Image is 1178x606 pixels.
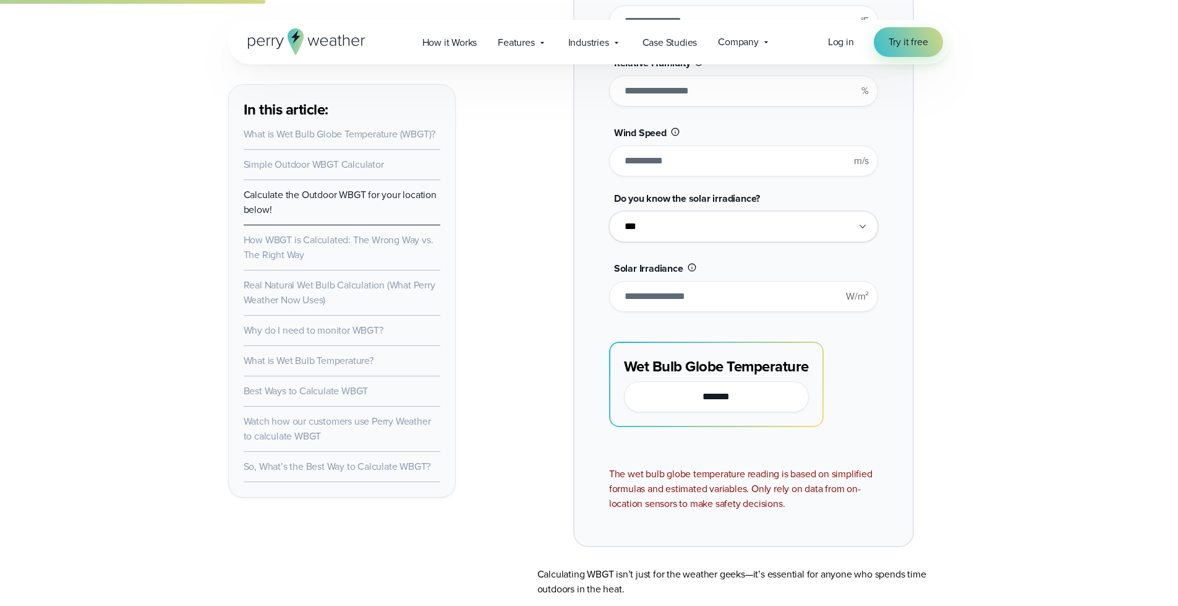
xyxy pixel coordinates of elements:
a: Watch how our customers use Perry Weather to calculate WBGT [244,414,431,443]
a: Best Ways to Calculate WBGT [244,384,369,398]
a: What is Wet Bulb Globe Temperature (WBGT)? [244,127,436,141]
a: How WBGT is Calculated: The Wrong Way vs. The Right Way [244,233,433,262]
span: Wind Speed [614,126,667,140]
span: Case Studies [642,35,698,50]
a: How it Works [412,30,488,55]
p: Calculating WBGT isn’t just for the weather geeks—it’s essential for anyone who spends time outdo... [537,567,950,597]
a: Log in [828,35,854,50]
a: Real Natural Wet Bulb Calculation (What Perry Weather Now Uses) [244,278,435,307]
span: Company [718,35,759,50]
div: The wet bulb globe temperature reading is based on simplified formulas and estimated variables. O... [609,467,878,511]
span: Solar Irradiance [614,261,683,275]
span: Try it free [889,35,928,50]
span: Industries [568,35,609,50]
span: Do you know the solar irradiance? [614,191,760,206]
span: Features [498,35,534,50]
span: How it Works [422,35,477,50]
h3: In this article: [244,100,440,119]
a: What is Wet Bulb Temperature? [244,353,373,368]
a: Try it free [874,27,943,57]
a: Case Studies [632,30,708,55]
a: So, What’s the Best Way to Calculate WBGT? [244,459,431,474]
a: Why do I need to monitor WBGT? [244,323,383,337]
a: Simple Outdoor WBGT Calculator [244,157,384,171]
a: Calculate the Outdoor WBGT for your location below! [244,188,437,217]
